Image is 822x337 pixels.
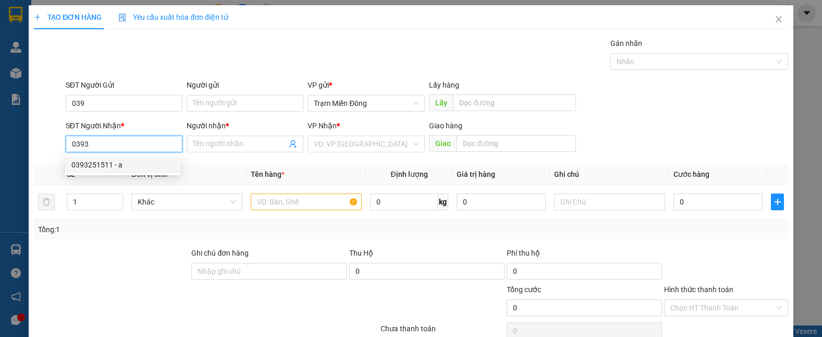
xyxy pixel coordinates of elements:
span: Lấy hàng [429,81,459,89]
span: Giá trị hàng [457,170,495,178]
div: SĐT Người Nhận [66,120,182,131]
span: Trạm Miền Đông [314,95,418,111]
span: plus [34,14,41,21]
input: Dọc đường [453,94,576,111]
span: VP Nhận [308,122,337,130]
button: plus [771,194,783,210]
span: kg [438,194,448,210]
span: user-add [289,140,297,148]
span: TẠO ĐƠN HÀNG [34,13,102,21]
span: Định lượng [390,170,427,178]
div: 0393251511 - a [65,157,181,173]
input: VD: Bàn, Ghế [251,194,362,210]
span: Tổng cước [507,285,541,294]
button: delete [38,194,55,210]
input: 0 [457,194,546,210]
input: Ghi chú đơn hàng [191,263,347,280]
span: Cước hàng [673,170,709,178]
div: SĐT Người Gửi [66,79,182,91]
span: plus [771,198,783,206]
div: 0393251511 - a [71,159,175,171]
span: Lấy [429,94,453,111]
label: Ghi chú đơn hàng [191,249,249,257]
div: Phí thu hộ [507,247,662,263]
label: Gán nhãn [610,39,642,47]
div: VP gửi [308,79,424,91]
div: Tổng: 1 [38,224,317,235]
span: close [775,15,783,23]
span: Khác [138,194,236,210]
label: Hình thức thanh toán [664,285,733,294]
span: Thu Hộ [349,249,373,257]
button: Close [764,5,793,34]
input: Ghi Chú [554,194,665,210]
div: Người gửi [187,79,303,91]
span: Tên hàng [251,170,285,178]
th: Ghi chú [550,164,669,185]
span: Yêu cầu xuất hóa đơn điện tử [118,13,228,21]
img: icon [118,14,127,22]
span: Giao hàng [429,122,462,130]
input: Dọc đường [457,135,576,152]
span: Giao [429,135,457,152]
div: Người nhận [187,120,303,131]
